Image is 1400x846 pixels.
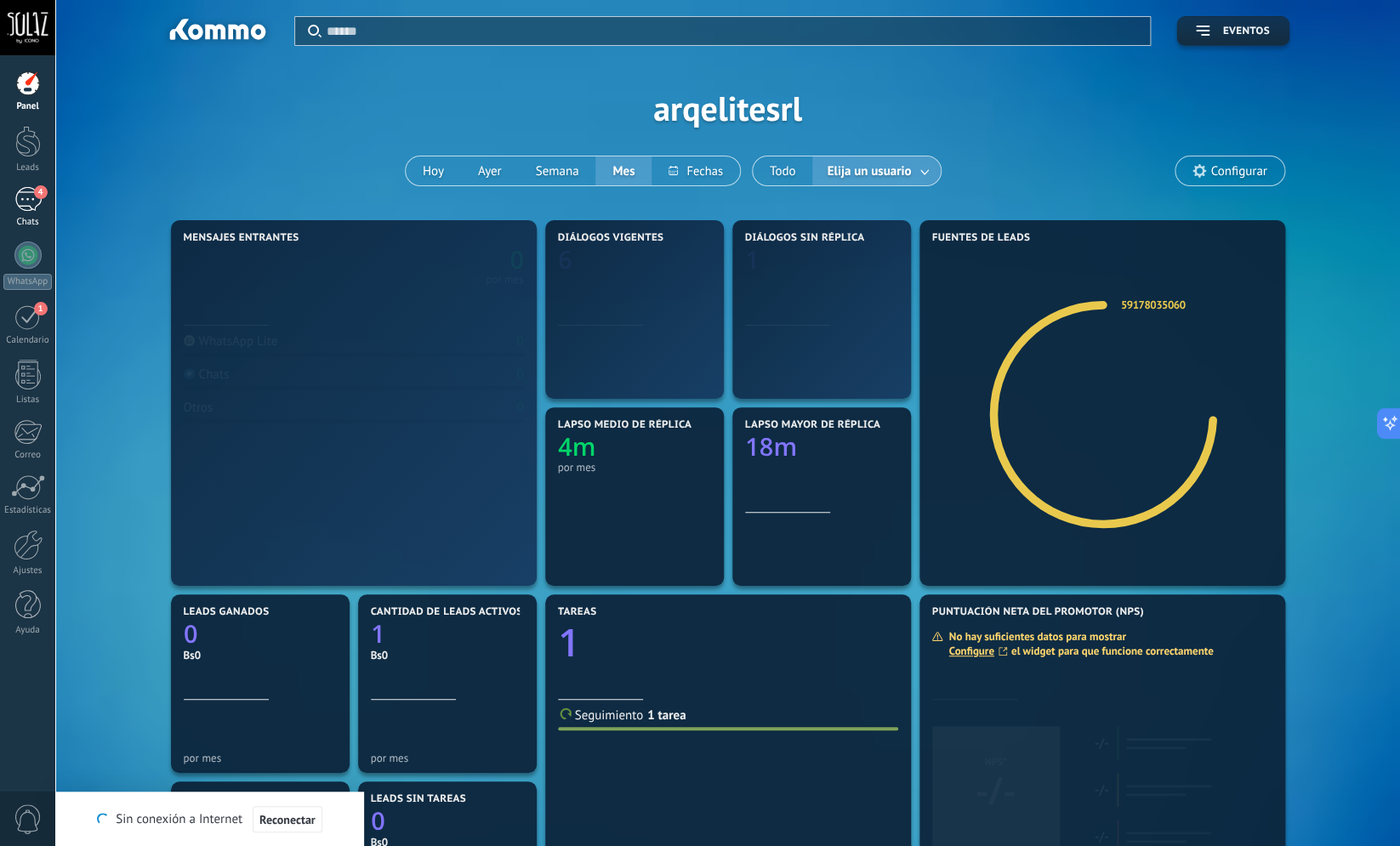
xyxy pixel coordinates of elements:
a: 0 [354,243,524,276]
span: Lapso mayor de réplica [745,419,880,431]
div: 0 [516,333,523,349]
span: Leads ganados [184,606,270,618]
div: Chats [3,217,53,228]
div: Correo [3,450,53,461]
div: Otros [184,400,213,416]
text: 6 [558,243,572,276]
a: 18m [745,430,898,463]
button: Reconectar [253,806,322,833]
button: Eventos [1176,16,1289,46]
button: Hoy [406,156,461,185]
span: Fuentes de leads [932,232,1031,244]
button: Fechas [652,156,739,185]
div: Leads [3,162,53,173]
text: 1 [371,617,385,650]
text: 0 [371,804,385,837]
button: Semana [519,156,596,185]
span: Tareas [558,606,597,618]
div: Ajustes [3,565,53,576]
span: Diálogos vigentes [558,232,664,244]
span: 1 [34,302,48,315]
div: Chats [184,366,230,383]
span: Lapso medio de réplica [558,419,692,431]
span: Mensajes entrantes [184,232,299,244]
span: Cantidad de leads activos [371,606,523,618]
a: 59178035060 [1121,298,1186,312]
span: Eventos [1222,26,1269,37]
a: Seguimiento [558,707,644,724]
div: por mes [558,378,711,390]
text: 1 [558,616,580,668]
div: Sin conexión a Internet [97,805,322,833]
div: Bs0 [184,648,337,662]
span: Leads sin tareas [371,793,466,805]
text: 18m [745,430,797,463]
span: Puntuación neta del promotor (NPS) [932,606,1144,618]
button: Mes [595,156,652,185]
span: Seguimiento [575,707,644,724]
div: No hay suficientes datos para mostrar el widget para que funcione correctamente [931,629,1226,658]
span: Elija un usuario [823,160,914,183]
img: WhatsApp Lite [184,335,195,346]
div: WhatsApp [3,274,52,290]
a: Configure [949,644,1011,658]
a: 0 [184,617,337,650]
div: Calendario [3,335,53,346]
div: Ayuda [3,625,53,636]
button: Ayer [461,156,519,185]
button: Elija un usuario [812,156,941,185]
a: 1 [558,616,898,668]
div: Bs0 [371,648,524,662]
div: por mes [371,752,524,764]
div: por mes [745,378,898,390]
img: Chats [184,368,195,379]
div: 0 [516,366,523,383]
span: Reconectar [259,814,316,826]
div: por mes [184,752,337,764]
a: 0 [371,804,524,837]
text: 0 [184,617,198,650]
div: 0 [516,400,523,416]
div: por mes [558,461,711,474]
text: 0 [509,243,524,276]
span: 4 [34,185,48,199]
text: 1 [745,243,760,276]
span: Diálogos sin réplica [745,232,865,244]
a: 1 [371,617,524,650]
button: Todo [753,156,813,185]
div: Listas [3,395,53,406]
div: Panel [3,101,53,112]
a: 1 tarea [647,707,686,724]
div: WhatsApp Lite [184,333,278,349]
text: 4m [558,430,595,463]
span: Configurar [1210,164,1266,179]
div: por mes [486,275,524,284]
div: Estadísticas [3,505,53,516]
